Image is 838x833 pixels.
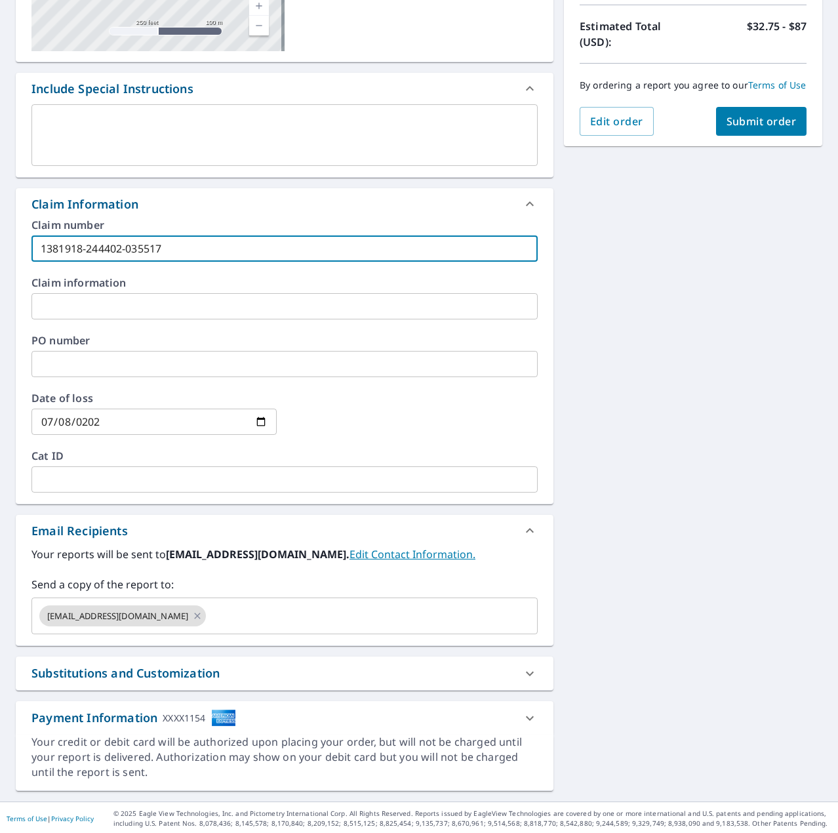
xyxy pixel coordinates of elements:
label: Claim information [31,277,538,288]
p: By ordering a report you agree to our [580,79,807,91]
p: | [7,815,94,823]
div: [EMAIL_ADDRESS][DOMAIN_NAME] [39,605,206,626]
a: Current Level 17, Zoom Out [249,16,269,35]
a: Privacy Policy [51,814,94,823]
label: Your reports will be sent to [31,546,538,562]
div: Payment Information [31,709,236,727]
a: Terms of Use [7,814,47,823]
div: Email Recipients [16,515,553,546]
p: Estimated Total (USD): [580,18,693,50]
span: Edit order [590,114,643,129]
span: Submit order [727,114,797,129]
p: $32.75 - $87 [747,18,807,50]
span: [EMAIL_ADDRESS][DOMAIN_NAME] [39,610,196,622]
label: PO number [31,335,538,346]
div: Substitutions and Customization [31,664,220,682]
div: Your credit or debit card will be authorized upon placing your order, but will not be charged unt... [31,735,538,780]
a: EditContactInfo [349,547,475,561]
div: XXXX1154 [163,709,205,727]
label: Claim number [31,220,538,230]
div: Include Special Instructions [16,73,553,104]
label: Send a copy of the report to: [31,577,538,592]
div: Email Recipients [31,522,128,540]
button: Submit order [716,107,807,136]
button: Edit order [580,107,654,136]
p: © 2025 Eagle View Technologies, Inc. and Pictometry International Corp. All Rights Reserved. Repo... [113,809,831,828]
div: Include Special Instructions [31,80,193,98]
div: Claim Information [16,188,553,220]
div: Payment InformationXXXX1154cardImage [16,701,553,735]
label: Cat ID [31,451,538,461]
img: cardImage [211,709,236,727]
a: Terms of Use [748,79,807,91]
div: Claim Information [31,195,138,213]
label: Date of loss [31,393,277,403]
div: Substitutions and Customization [16,657,553,690]
b: [EMAIL_ADDRESS][DOMAIN_NAME]. [166,547,349,561]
